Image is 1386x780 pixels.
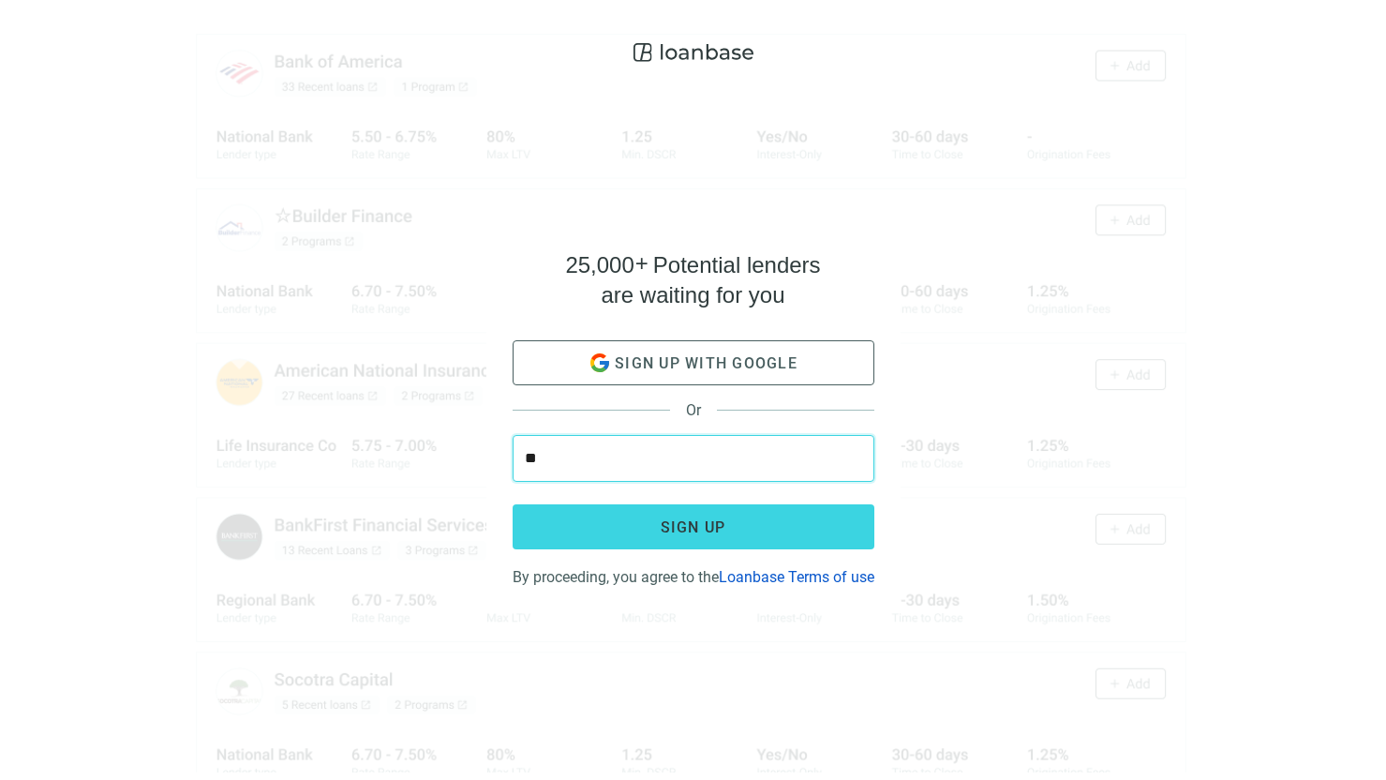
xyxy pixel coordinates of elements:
span: Sign up with google [615,354,797,372]
button: Sign up [513,504,874,549]
a: Loanbase Terms of use [719,568,874,586]
span: Or [670,401,717,419]
span: + [635,250,648,276]
div: By proceeding, you agree to the [513,564,874,586]
button: Sign up with google [513,340,874,385]
span: 25,000 [565,252,633,277]
h4: Potential lenders are waiting for you [565,250,820,310]
span: Sign up [661,518,726,536]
